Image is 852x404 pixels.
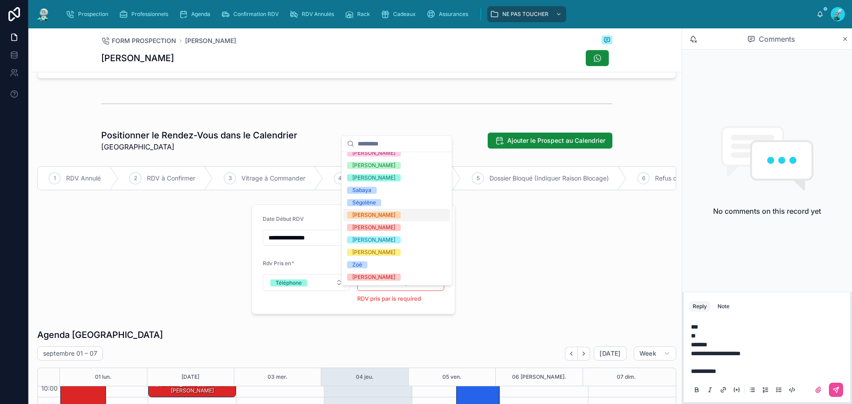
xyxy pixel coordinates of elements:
[424,6,474,22] a: Assurances
[342,6,376,22] a: Rack
[35,7,51,21] img: App logo
[439,11,468,18] span: Assurances
[718,303,730,310] div: Note
[241,174,305,183] span: Vitrage à Commander
[713,206,821,216] h2: No comments on this record yet
[655,174,694,183] span: Refus de PEC
[352,249,395,256] div: [PERSON_NAME]
[357,11,370,18] span: Rack
[185,36,236,45] a: [PERSON_NAME]
[393,11,416,18] span: Cadeaux
[489,174,609,183] span: Dossier Bloqué (Indiquer Raison Blocage)
[617,368,636,386] button: 07 dim.
[131,11,168,18] span: Professionnels
[134,175,137,182] span: 2
[191,11,210,18] span: Agenda
[759,34,795,44] span: Comments
[95,368,111,386] button: 01 lun.
[66,174,101,183] span: RDV Annulé
[594,346,626,361] button: [DATE]
[54,175,56,182] span: 1
[477,175,480,182] span: 5
[488,133,612,149] button: Ajouter le Prospect au Calendrier
[714,301,733,312] button: Note
[502,11,548,18] span: NE PAS TOUCHER
[352,236,395,243] div: [PERSON_NAME]
[512,368,566,386] button: 06 [PERSON_NAME].
[78,11,108,18] span: Prospection
[287,6,340,22] a: RDV Annulés
[268,368,288,386] button: 03 mer.
[218,6,285,22] a: Confirmation RDV
[507,136,605,145] span: Ajouter le Prospect au Calendrier
[147,174,195,183] span: RDV à Confirmer
[149,380,235,397] div: [PERSON_NAME] POSE ANTI [PERSON_NAME]
[263,274,350,291] button: Select Button
[352,261,362,268] div: Zoé
[352,162,395,169] div: [PERSON_NAME]
[101,52,174,64] h1: [PERSON_NAME]
[352,212,395,219] div: [PERSON_NAME]
[302,11,334,18] span: RDV Annulés
[378,6,422,22] a: Cadeaux
[150,380,235,395] div: [PERSON_NAME] POSE ANTI [PERSON_NAME]
[565,347,578,361] button: Back
[642,175,645,182] span: 6
[181,368,199,386] button: [DATE]
[112,36,176,45] span: FORM PROSPECTION
[600,349,620,357] span: [DATE]
[442,368,461,386] button: 05 ven.
[352,274,395,281] div: [PERSON_NAME]
[639,349,656,357] span: Week
[263,216,304,222] span: Date Début RDV
[39,384,60,392] span: 10:00
[101,36,176,45] a: FORM PROSPECTION
[352,149,395,157] div: [PERSON_NAME]
[634,346,676,361] button: Week
[63,6,114,22] a: Prospection
[101,141,297,152] span: [GEOGRAPHIC_DATA]
[352,199,376,206] div: Ségolène
[352,174,395,181] div: [PERSON_NAME]
[356,368,374,386] button: 04 jeu.
[37,329,163,341] h1: Agenda [GEOGRAPHIC_DATA]
[263,260,291,267] span: Rdv Pris en
[276,279,302,286] div: Téléphone
[342,152,452,285] div: Suggestions
[233,11,279,18] span: Confirmation RDV
[357,294,445,303] p: RDV pris par is required
[43,349,97,358] h2: septembre 01 – 07
[59,4,816,24] div: scrollable content
[578,347,590,361] button: Next
[487,6,566,22] a: NE PAS TOUCHER
[689,301,710,312] button: Reply
[352,187,371,194] div: Sabaya
[352,224,395,231] div: [PERSON_NAME]
[101,129,297,141] h1: Positionner le Rendez-Vous dans le Calendrier
[338,175,342,182] span: 4
[229,175,232,182] span: 3
[116,6,174,22] a: Professionnels
[176,6,217,22] a: Agenda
